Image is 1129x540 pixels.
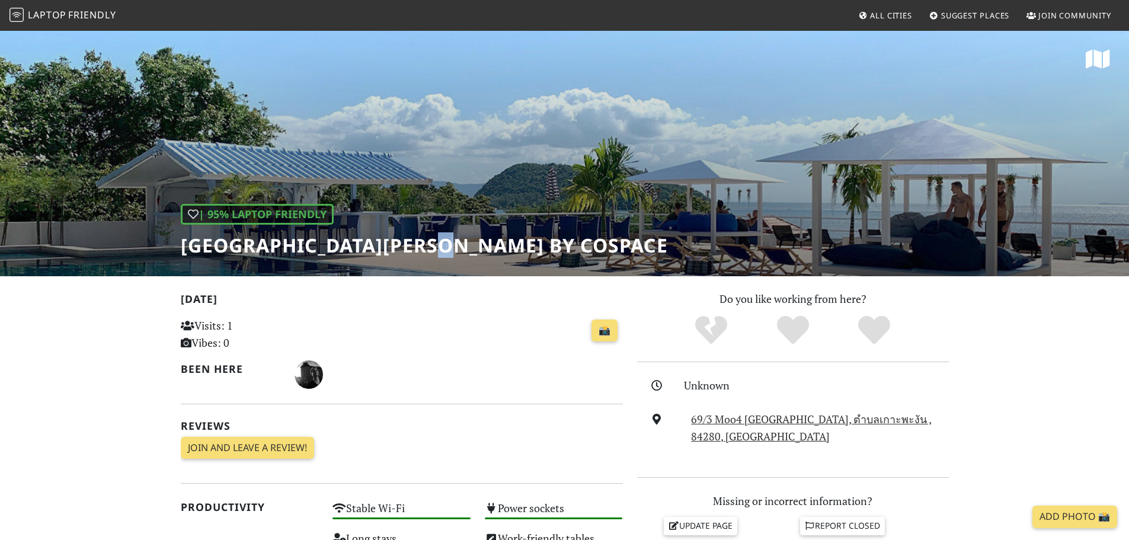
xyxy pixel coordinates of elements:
a: Join and leave a review! [181,437,314,459]
div: No [670,314,752,347]
a: 📸 [591,319,618,342]
h2: [DATE] [181,293,623,310]
a: 69/3 Moo4 [GEOGRAPHIC_DATA], ตำบลเกาะพะงัน , 84280, [GEOGRAPHIC_DATA] [691,412,932,443]
div: Yes [752,314,834,347]
a: Update page [664,517,737,535]
p: Visits: 1 Vibes: 0 [181,317,319,352]
a: All Cities [853,5,917,26]
div: Unknown [684,377,955,394]
a: Report closed [800,517,885,535]
div: | 95% Laptop Friendly [181,204,334,225]
h2: Reviews [181,420,623,432]
span: Patrick Schieg [295,366,323,381]
p: Do you like working from here? [637,290,949,308]
div: Definitely! [833,314,915,347]
span: Laptop [28,8,66,21]
span: Join Community [1038,10,1111,21]
h1: [GEOGRAPHIC_DATA][PERSON_NAME] by Cospace [181,234,668,257]
h2: Been here [181,363,281,375]
p: Missing or incorrect information? [637,493,949,510]
a: LaptopFriendly LaptopFriendly [9,5,116,26]
a: Join Community [1022,5,1116,26]
a: Suggest Places [925,5,1015,26]
div: Power sockets [478,499,630,529]
img: LaptopFriendly [9,8,24,22]
span: Suggest Places [941,10,1010,21]
div: Stable Wi-Fi [325,499,478,529]
img: 1584-patrick.jpg [295,360,323,389]
h2: Productivity [181,501,319,513]
span: Friendly [68,8,116,21]
span: All Cities [870,10,912,21]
